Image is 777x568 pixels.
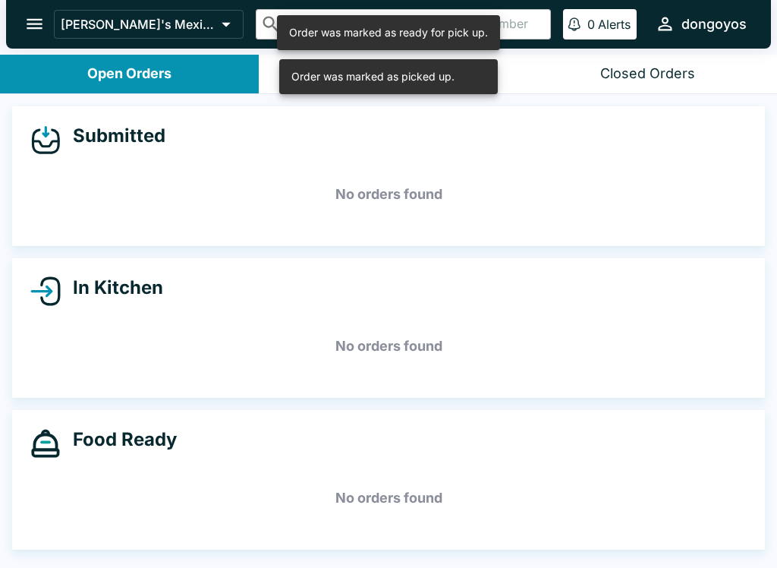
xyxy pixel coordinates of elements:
[61,276,163,299] h4: In Kitchen
[598,17,631,32] p: Alerts
[61,125,165,147] h4: Submitted
[30,319,747,374] h5: No orders found
[15,5,54,43] button: open drawer
[61,428,177,451] h4: Food Ready
[61,17,215,32] p: [PERSON_NAME]'s Mexican Food
[30,167,747,222] h5: No orders found
[587,17,595,32] p: 0
[87,65,171,83] div: Open Orders
[54,10,244,39] button: [PERSON_NAME]'s Mexican Food
[681,15,747,33] div: dongoyos
[649,8,753,40] button: dongoyos
[30,471,747,525] h5: No orders found
[289,20,488,46] div: Order was marked as ready for pick up.
[291,64,455,90] div: Order was marked as picked up.
[600,65,695,83] div: Closed Orders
